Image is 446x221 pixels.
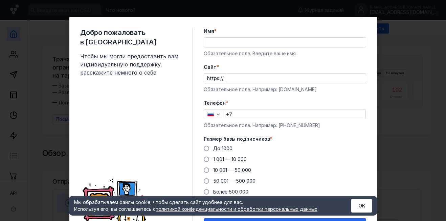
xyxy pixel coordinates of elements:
[156,206,317,212] a: политикой конфиденциальности и обработки персональных данных
[213,189,248,195] span: Более 500 000
[80,28,182,47] span: Добро пожаловать в [GEOGRAPHIC_DATA]
[74,199,335,213] div: Мы обрабатываем файлы cookie, чтобы сделать сайт удобнее для вас. Используя его, вы соглашаетесь c
[204,122,366,129] div: Обязательное поле. Например: [PHONE_NUMBER]
[80,52,182,77] span: Чтобы мы могли предоставить вам индивидуальную поддержку, расскажите немного о себе
[204,100,226,106] span: Телефон
[204,64,217,71] span: Cайт
[213,156,247,162] span: 1 001 — 10 000
[204,86,366,93] div: Обязательное поле. Например: [DOMAIN_NAME]
[213,178,255,184] span: 50 001 — 500 000
[213,145,232,151] span: До 1000
[351,199,372,213] button: ОК
[204,136,270,142] span: Размер базы подписчиков
[213,167,251,173] span: 10 001 — 50 000
[204,50,366,57] div: Обязательное поле. Введите ваше имя
[204,28,214,35] span: Имя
